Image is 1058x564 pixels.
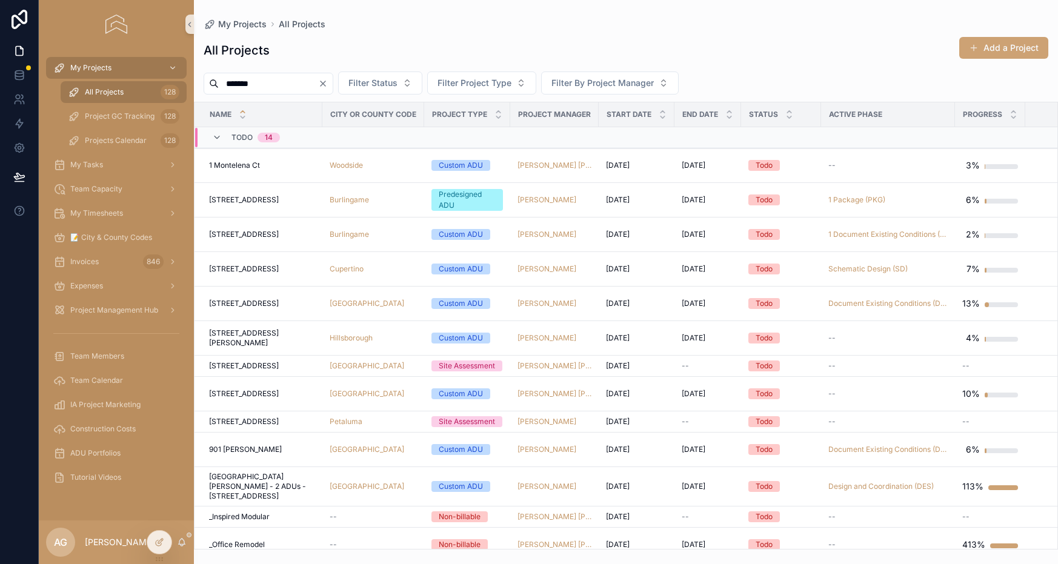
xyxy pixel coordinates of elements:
span: [GEOGRAPHIC_DATA][PERSON_NAME] - 2 ADUs - [STREET_ADDRESS] [209,472,315,501]
span: ADU Portfolios [70,448,121,458]
a: [DATE] [606,389,667,399]
a: Custom ADU [431,481,503,492]
button: Clear [318,79,333,88]
a: [DATE] [682,230,734,239]
span: 1 Document Existing Conditions (DEC) [828,230,948,239]
span: -- [828,161,836,170]
span: [DATE] [606,161,630,170]
a: [DATE] [606,512,667,522]
div: Custom ADU [439,264,483,274]
a: [PERSON_NAME] [517,195,591,205]
span: -- [682,512,689,522]
a: Site Assessment [431,360,503,371]
span: [DATE] [682,333,705,343]
span: 1 Montelena Ct [209,161,260,170]
a: [DATE] [682,161,734,170]
span: Document Existing Conditions (DEC) [828,299,948,308]
span: Schematic Design (SD) [828,264,908,274]
a: [PERSON_NAME] [517,264,591,274]
span: [DATE] [606,482,630,491]
a: [GEOGRAPHIC_DATA] [330,299,417,308]
a: Document Existing Conditions (DEC) [828,445,948,454]
a: Hillsborough [330,333,373,343]
span: [DATE] [606,195,630,205]
div: 3% [966,153,980,177]
a: 113% [962,474,1018,499]
span: [PERSON_NAME] [517,333,576,343]
a: Burlingame [330,195,369,205]
a: [PERSON_NAME] [517,230,591,239]
span: All Projects [85,87,124,97]
div: Todo [756,511,773,522]
div: Todo [756,298,773,309]
a: 10% [962,382,1018,406]
span: [PERSON_NAME] [517,230,576,239]
span: [STREET_ADDRESS] [209,195,279,205]
span: Invoices [70,257,99,267]
span: [GEOGRAPHIC_DATA] [330,299,404,308]
span: [DATE] [606,512,630,522]
a: Invoices846 [46,251,187,273]
span: [PERSON_NAME] [517,299,576,308]
a: [GEOGRAPHIC_DATA] [330,482,404,491]
span: [STREET_ADDRESS][PERSON_NAME] [209,328,315,348]
a: Cupertino [330,264,364,274]
div: Todo [756,333,773,343]
a: Todo [748,511,814,522]
div: Todo [756,481,773,492]
a: [PERSON_NAME] [517,195,576,205]
span: [DATE] [606,264,630,274]
a: [DATE] [606,445,667,454]
span: 1 Package (PKG) [828,195,885,205]
a: [DATE] [606,161,667,170]
a: Burlingame [330,195,417,205]
span: [DATE] [606,445,630,454]
button: Select Button [338,71,422,95]
a: -- [682,361,734,371]
a: [DATE] [682,389,734,399]
a: [PERSON_NAME] [517,333,591,343]
span: Team Capacity [70,184,122,194]
a: ADU Portfolios [46,442,187,464]
a: [GEOGRAPHIC_DATA] [330,445,417,454]
span: Projects Calendar [85,136,147,145]
span: Tutorial Videos [70,473,121,482]
span: _Inspired Modular [209,512,270,522]
a: [PERSON_NAME] [517,482,576,491]
span: -- [682,417,689,426]
div: Site Assessment [439,416,495,427]
span: Project GC Tracking [85,111,155,121]
a: [PERSON_NAME] [PERSON_NAME] [517,512,591,522]
a: [PERSON_NAME] [517,445,576,454]
span: My Projects [70,63,111,73]
a: Todo [748,416,814,427]
span: [STREET_ADDRESS] [209,417,279,426]
div: 113% [962,474,983,499]
div: 13% [962,291,980,316]
span: [DATE] [606,389,630,399]
div: Custom ADU [439,229,483,240]
a: [GEOGRAPHIC_DATA] [330,361,404,371]
span: Team Members [70,351,124,361]
a: -- [828,161,948,170]
a: Tutorial Videos [46,466,187,488]
a: All Projects128 [61,81,187,103]
a: Cupertino [330,264,417,274]
span: -- [828,333,836,343]
div: Todo [756,360,773,371]
a: Construction Costs [46,418,187,440]
div: Custom ADU [439,160,483,171]
div: 6% [966,188,980,212]
a: Custom ADU [431,229,503,240]
a: [PERSON_NAME] [517,417,591,426]
a: [STREET_ADDRESS] [209,361,315,371]
a: [STREET_ADDRESS] [209,230,315,239]
a: [DATE] [606,230,667,239]
span: -- [828,361,836,371]
span: IA Project Marketing [70,400,141,410]
span: [PERSON_NAME] [PERSON_NAME] [517,389,591,399]
a: IA Project Marketing [46,394,187,416]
